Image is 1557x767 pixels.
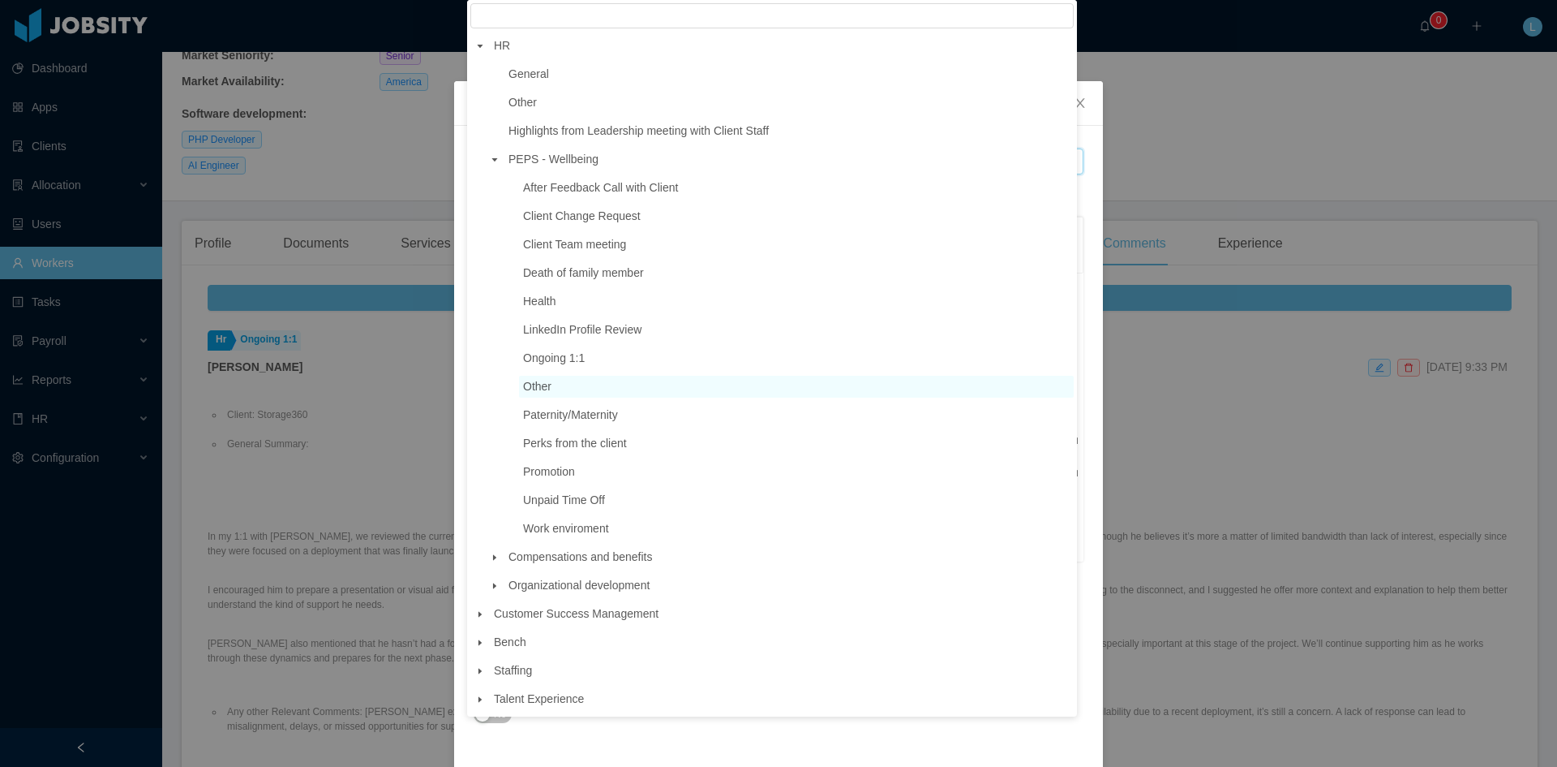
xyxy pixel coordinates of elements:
[519,376,1074,398] span: Other
[494,664,532,677] span: Staffing
[523,465,575,478] span: Promotion
[508,579,650,592] span: Organizational development
[523,493,605,506] span: Unpaid Time Off
[491,554,499,562] i: icon: caret-down
[470,3,1074,28] input: filter select
[519,433,1074,455] span: Perks from the client
[519,347,1074,369] span: Ongoing 1:1
[491,582,499,590] i: icon: caret-down
[476,667,484,675] i: icon: caret-down
[523,209,641,222] span: Client Change Request
[504,575,1074,597] span: Organizational development
[476,610,484,618] i: icon: caret-down
[490,631,1074,653] span: Bench
[490,660,1074,682] span: Staffing
[491,156,499,164] i: icon: caret-down
[523,380,551,393] span: Other
[1057,81,1103,127] button: Close
[490,688,1074,710] span: Talent Experience
[504,120,1074,142] span: Highlights from Leadership meeting with Client Staff
[519,489,1074,511] span: Unpaid Time Off
[523,295,555,308] span: Health
[508,124,769,137] span: Highlights from Leadership meeting with Client Staff
[523,408,618,421] span: Paternity/Maternity
[504,546,1074,568] span: Compensations and benefits
[519,205,1074,227] span: Client Change Request
[476,639,484,647] i: icon: caret-down
[519,262,1074,284] span: Death of family member
[494,636,526,649] span: Bench
[523,323,641,336] span: LinkedIn Profile Review
[476,696,484,704] i: icon: caret-down
[508,550,652,563] span: Compensations and benefits
[494,39,510,52] span: HR
[494,607,658,620] span: Customer Success Management
[508,153,598,166] span: PEPS - Wellbeing
[490,603,1074,625] span: Customer Success Management
[504,92,1074,114] span: Other
[494,692,584,705] span: Talent Experience
[508,67,549,80] span: General
[519,177,1074,199] span: After Feedback Call with Client
[519,234,1074,256] span: Client Team meeting
[519,291,1074,312] span: Health
[523,522,609,535] span: Work enviroment
[504,149,1074,170] span: PEPS - Wellbeing
[490,35,1074,57] span: HR
[523,238,626,251] span: Client Team meeting
[523,437,627,450] span: Perks from the client
[523,351,585,364] span: Ongoing 1:1
[519,319,1074,341] span: LinkedIn Profile Review
[523,181,678,194] span: After Feedback Call with Client
[508,96,537,109] span: Other
[519,404,1074,426] span: Paternity/Maternity
[1074,97,1087,110] i: icon: close
[504,63,1074,85] span: General
[519,518,1074,540] span: Work enviroment
[476,42,484,50] i: icon: caret-down
[523,266,644,279] span: Death of family member
[519,461,1074,483] span: Promotion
